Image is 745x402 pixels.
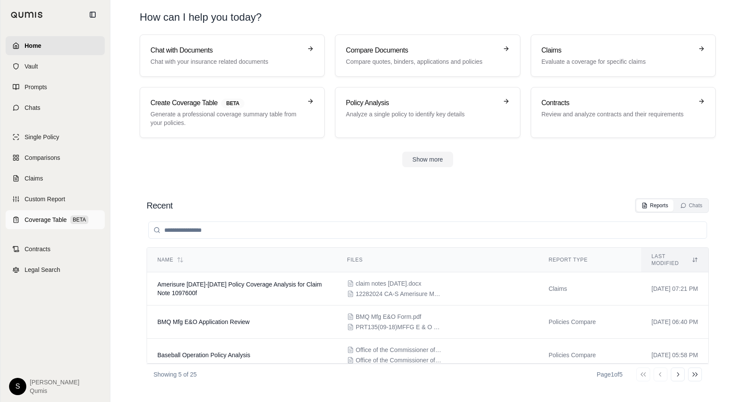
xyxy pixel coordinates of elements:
[356,290,442,298] span: 12282024 CA-S Amerisure Mutual Insurance Amerisure Insurance Company 24-25 Policy.pdf
[157,256,326,263] div: Name
[70,215,88,224] span: BETA
[531,34,716,77] a: ClaimsEvaluate a coverage for specific claims
[531,87,716,138] a: ContractsReview and analyze contracts and their requirements
[356,279,421,288] span: claim notes 9.22.25.docx
[6,169,105,188] a: Claims
[675,199,707,212] button: Chats
[6,210,105,229] a: Coverage TableBETA
[153,370,197,379] p: Showing 5 of 25
[6,190,105,209] a: Custom Report
[542,98,693,108] h3: Contracts
[346,57,497,66] p: Compare quotes, binders, applications and policies
[356,346,442,354] span: Office of the Commissioner of Baseball Operation Policy 1000100100241 Final Policy Revised 03.24....
[140,87,325,138] a: Create Coverage TableBETAGenerate a professional coverage summary table from your policies.
[6,57,105,76] a: Vault
[25,245,50,253] span: Contracts
[346,110,497,118] p: Analyze a single policy to identify key details
[140,34,325,77] a: Chat with DocumentsChat with your insurance related documents
[221,99,244,108] span: BETA
[337,248,538,272] th: Files
[346,45,497,56] h3: Compare Documents
[25,103,41,112] span: Chats
[641,305,708,339] td: [DATE] 06:40 PM
[6,98,105,117] a: Chats
[346,98,497,108] h3: Policy Analysis
[651,253,698,267] div: Last modified
[402,152,454,167] button: Show more
[642,202,668,209] div: Reports
[150,57,302,66] p: Chat with your insurance related documents
[641,339,708,372] td: [DATE] 05:58 PM
[25,62,38,71] span: Vault
[25,83,47,91] span: Prompts
[356,323,442,331] span: PRT135(09-18)MFFG E & O Form .pdf
[538,339,641,372] td: Policies Compare
[150,110,302,127] p: Generate a professional coverage summary table from your policies.
[335,34,520,77] a: Compare DocumentsCompare quotes, binders, applications and policies
[6,128,105,146] a: Single Policy
[25,174,43,183] span: Claims
[25,195,65,203] span: Custom Report
[6,78,105,97] a: Prompts
[150,98,302,108] h3: Create Coverage Table
[30,378,79,386] span: [PERSON_NAME]
[542,57,693,66] p: Evaluate a coverage for specific claims
[538,272,641,305] td: Claims
[356,312,421,321] span: BMQ Mfg E&O Form.pdf
[25,133,59,141] span: Single Policy
[542,110,693,118] p: Review and analyze contracts and their requirements
[6,240,105,259] a: Contracts
[356,356,442,365] span: Office of the Commissioner of Baseball Operation Policy 1000100100241 Final Policy.pdf
[150,45,302,56] h3: Chat with Documents
[6,260,105,279] a: Legal Search
[542,45,693,56] h3: Claims
[86,8,100,22] button: Collapse sidebar
[538,305,641,339] td: Policies Compare
[30,386,79,395] span: Qumis
[25,215,67,224] span: Coverage Table
[25,41,41,50] span: Home
[140,10,262,24] h1: How can I help you today?
[157,281,322,296] span: Amerisure 2024-2025 Policy Coverage Analysis for Claim Note 1097600f
[147,199,172,212] h2: Recent
[680,202,702,209] div: Chats
[597,370,623,379] div: Page 1 of 5
[538,248,641,272] th: Report Type
[157,352,250,358] span: Baseball Operation Policy Analysis
[11,12,43,18] img: Qumis Logo
[25,153,60,162] span: Comparisons
[25,265,60,274] span: Legal Search
[9,378,26,395] div: S
[335,87,520,138] a: Policy AnalysisAnalyze a single policy to identify key details
[157,318,250,325] span: BMQ Mfg E&O Application Review
[6,148,105,167] a: Comparisons
[6,36,105,55] a: Home
[641,272,708,305] td: [DATE] 07:21 PM
[636,199,673,212] button: Reports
